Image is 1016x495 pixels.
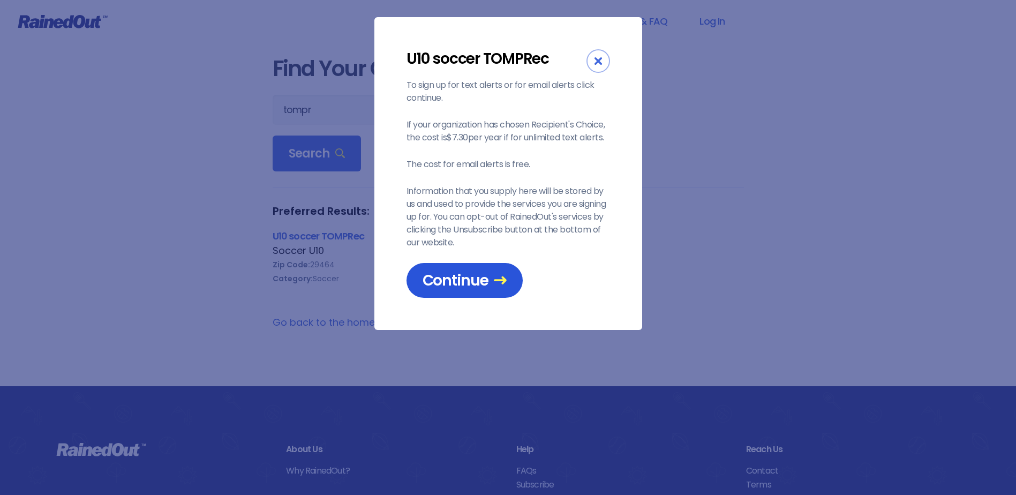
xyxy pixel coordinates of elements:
[586,49,610,73] div: Close
[407,158,610,171] p: The cost for email alerts is free.
[407,185,610,249] p: Information that you supply here will be stored by us and used to provide the services you are si...
[407,118,610,144] p: If your organization has chosen Recipient's Choice, the cost is $7.30 per year if for unlimited t...
[407,49,586,68] div: U10 soccer TOMPRec
[407,79,610,104] p: To sign up for text alerts or for email alerts click continue.
[423,271,507,290] span: Continue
